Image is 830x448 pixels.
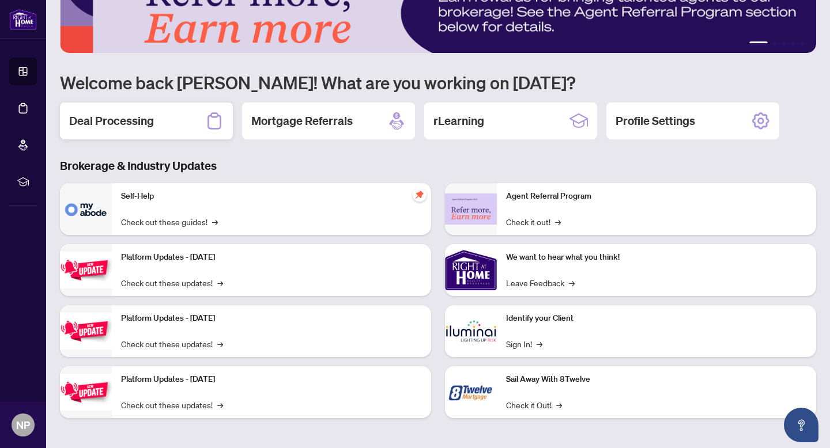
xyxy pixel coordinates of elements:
h2: rLearning [433,113,484,129]
a: Leave Feedback→ [506,276,575,289]
a: Check out these updates!→ [121,398,223,411]
span: → [555,215,561,228]
img: Identify your Client [445,305,497,357]
button: 5 [800,41,805,46]
a: Check out these updates!→ [121,276,223,289]
span: → [537,337,542,350]
a: Sign In!→ [506,337,542,350]
span: → [556,398,562,411]
p: Self-Help [121,190,422,203]
p: Platform Updates - [DATE] [121,251,422,264]
button: 4 [791,41,795,46]
img: Platform Updates - July 8, 2025 [60,313,112,349]
a: Check it Out!→ [506,398,562,411]
p: Agent Referral Program [506,190,807,203]
span: pushpin [413,188,427,202]
button: 1 [749,41,768,46]
p: Platform Updates - [DATE] [121,312,422,325]
img: logo [9,9,37,30]
img: Platform Updates - July 21, 2025 [60,252,112,288]
img: We want to hear what you think! [445,244,497,296]
a: Check out these guides!→ [121,215,218,228]
button: Open asap [784,408,818,442]
h2: Deal Processing [69,113,154,129]
button: 2 [772,41,777,46]
img: Self-Help [60,183,112,235]
span: → [569,276,575,289]
img: Platform Updates - June 23, 2025 [60,374,112,410]
h2: Mortgage Referrals [251,113,353,129]
p: Platform Updates - [DATE] [121,373,422,386]
img: Sail Away With 8Twelve [445,366,497,418]
span: → [217,398,223,411]
span: → [217,337,223,350]
p: We want to hear what you think! [506,251,807,264]
h1: Welcome back [PERSON_NAME]! What are you working on [DATE]? [60,71,816,93]
span: → [217,276,223,289]
p: Identify your Client [506,312,807,325]
a: Check it out!→ [506,215,561,228]
a: Check out these updates!→ [121,337,223,350]
img: Agent Referral Program [445,193,497,225]
h3: Brokerage & Industry Updates [60,158,816,174]
h2: Profile Settings [616,113,695,129]
span: NP [16,417,30,433]
p: Sail Away With 8Twelve [506,373,807,386]
button: 3 [782,41,786,46]
span: → [212,215,218,228]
